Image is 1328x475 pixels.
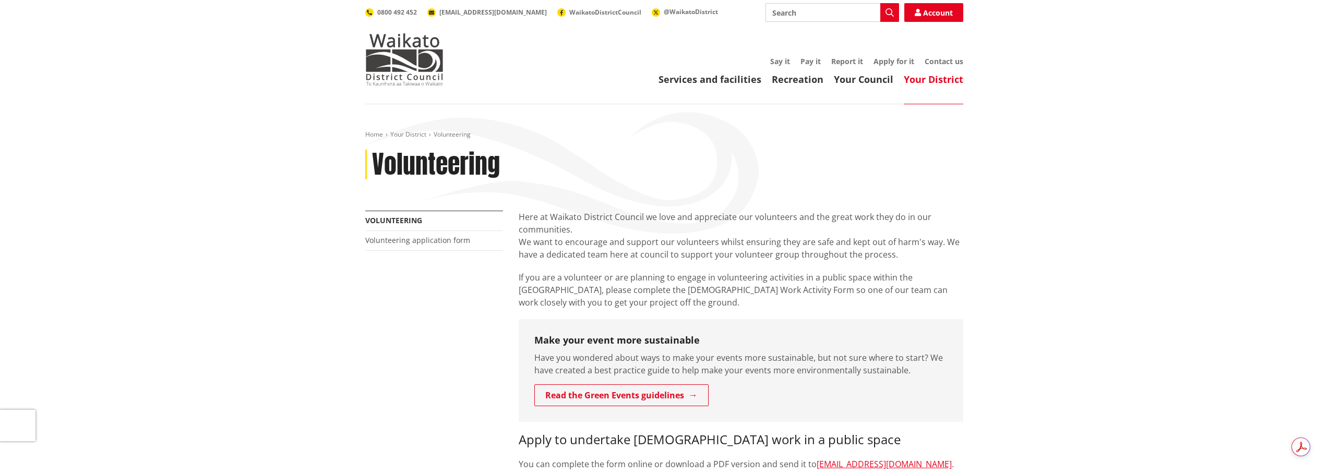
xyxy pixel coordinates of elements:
[834,73,893,86] a: Your Council
[534,384,709,406] a: Read the Green Events guidelines
[904,3,963,22] a: Account
[765,3,899,22] input: Search input
[652,7,718,16] a: @WaikatoDistrict
[365,8,417,17] a: 0800 492 452
[390,130,426,139] a: Your District
[365,130,963,139] nav: breadcrumb
[365,130,383,139] a: Home
[519,236,963,261] p: We want to encourage and support our volunteers whilst ensuring they are safe and kept out of har...
[659,73,761,86] a: Services and facilities
[519,211,931,235] span: Here at Waikato District Council we love and appreciate our volunteers and the great work they do...
[904,73,963,86] a: Your District
[534,351,948,376] p: Have you wondered about ways to make your events more sustainable, but not sure where to start? W...
[557,8,641,17] a: WaikatoDistrictCouncil
[569,8,641,17] span: WaikatoDistrictCouncil
[427,8,547,17] a: [EMAIL_ADDRESS][DOMAIN_NAME]
[365,33,444,86] img: Waikato District Council - Te Kaunihera aa Takiwaa o Waikato
[377,8,417,17] span: 0800 492 452
[874,56,914,66] a: Apply for it
[534,335,948,346] h3: Make your event more sustainable
[439,8,547,17] span: [EMAIL_ADDRESS][DOMAIN_NAME]
[817,458,952,470] a: [EMAIL_ADDRESS][DOMAIN_NAME]
[372,150,500,180] h1: Volunteering
[772,73,823,86] a: Recreation
[365,215,422,225] a: Volunteering
[434,130,471,139] span: Volunteering
[519,458,963,470] p: You can complete the form online or download a PDF version and send it to .
[800,56,821,66] a: Pay it
[925,56,963,66] a: Contact us
[519,432,963,447] h3: Apply to undertake [DEMOGRAPHIC_DATA] work in a public space
[664,7,718,16] span: @WaikatoDistrict
[519,271,963,309] p: If you are a volunteer or are planning to engage in volunteering activities in a public space wit...
[770,56,790,66] a: Say it
[365,235,470,245] a: Volunteering application form
[831,56,863,66] a: Report it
